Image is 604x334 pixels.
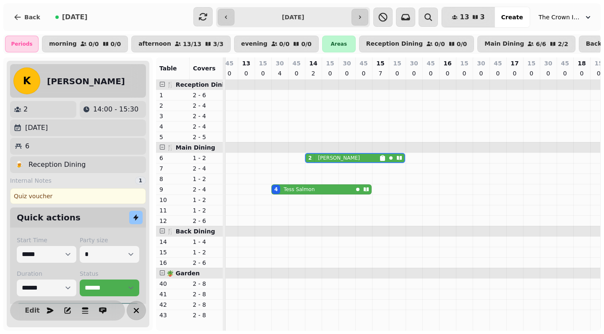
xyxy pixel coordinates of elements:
[193,290,220,298] p: 2 - 8
[562,294,604,334] iframe: Chat Widget
[23,76,31,86] span: K
[42,36,128,52] button: morning0/00/0
[394,69,401,78] p: 0
[443,59,451,67] p: 16
[193,206,220,215] p: 1 - 2
[193,65,216,72] span: Covers
[159,259,186,267] p: 16
[544,59,552,67] p: 30
[49,7,94,27] button: [DATE]
[138,41,171,47] p: afternoon
[284,186,315,193] p: Tess Salmon
[193,238,220,246] p: 1 - 4
[159,185,186,194] p: 9
[460,59,468,67] p: 15
[301,41,312,47] p: 0 / 0
[226,69,233,78] p: 0
[344,69,350,78] p: 0
[562,69,568,78] p: 0
[159,133,186,141] p: 5
[47,75,125,87] h2: [PERSON_NAME]
[193,101,220,110] p: 2 - 4
[62,14,88,21] span: [DATE]
[528,69,535,78] p: 0
[561,59,569,67] p: 45
[80,269,139,278] label: Status
[27,307,37,314] span: Edit
[511,69,518,78] p: 0
[308,155,312,161] div: 2
[558,41,568,47] p: 2 / 2
[545,69,552,78] p: 0
[309,59,317,67] p: 14
[159,206,186,215] p: 11
[49,41,77,47] p: morning
[159,300,186,309] p: 42
[501,14,523,20] span: Create
[461,69,468,78] p: 0
[457,41,467,47] p: 0 / 0
[411,69,417,78] p: 0
[318,155,360,161] p: [PERSON_NAME]
[435,41,445,47] p: 0 / 0
[193,248,220,256] p: 1 - 2
[159,154,186,162] p: 6
[159,248,186,256] p: 15
[193,300,220,309] p: 2 - 8
[427,59,435,67] p: 45
[595,69,602,78] p: 0
[159,290,186,298] p: 41
[159,164,186,173] p: 7
[213,41,224,47] p: 3 / 3
[159,91,186,99] p: 1
[578,59,586,67] p: 18
[17,212,81,223] h2: Quick actions
[410,59,418,67] p: 30
[193,164,220,173] p: 2 - 4
[17,236,76,244] label: Start Time
[193,122,220,131] p: 2 - 4
[393,59,401,67] p: 15
[167,81,232,88] span: 🍴 Reception Dining
[427,69,434,78] p: 0
[322,36,356,52] div: Areas
[167,228,215,235] span: 🍴 Back Dining
[193,154,220,162] p: 1 - 2
[193,280,220,288] p: 2 - 8
[193,185,220,194] p: 2 - 4
[480,14,485,21] span: 3
[89,41,99,47] p: 0 / 0
[193,259,220,267] p: 2 - 6
[292,59,300,67] p: 45
[167,144,215,151] span: 🍴 Main Dining
[260,69,266,78] p: 0
[494,59,502,67] p: 45
[193,196,220,204] p: 1 - 2
[17,269,76,278] label: Duration
[159,65,177,72] span: Table
[326,59,334,67] p: 15
[310,69,317,78] p: 2
[276,59,284,67] p: 30
[595,59,603,67] p: 15
[259,59,267,67] p: 15
[442,7,495,27] button: 133
[159,122,186,131] p: 4
[159,175,186,183] p: 8
[225,59,233,67] p: 45
[343,59,351,67] p: 30
[444,69,451,78] p: 0
[243,69,250,78] p: 0
[276,69,283,78] p: 4
[477,59,485,67] p: 30
[183,41,201,47] p: 13 / 13
[360,69,367,78] p: 0
[10,176,52,185] span: Internal Notes
[24,302,41,319] button: Edit
[578,69,585,78] p: 0
[241,41,268,47] p: evening
[159,101,186,110] p: 2
[242,59,250,67] p: 13
[24,14,40,20] span: Back
[460,14,469,21] span: 13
